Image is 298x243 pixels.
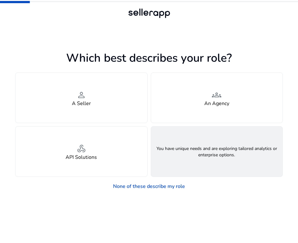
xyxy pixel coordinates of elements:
[15,51,283,65] h1: Which best describes your role?
[204,101,229,107] h4: An Agency
[15,72,148,123] button: personA Seller
[77,143,86,154] span: webhook
[151,126,283,177] button: You have unique needs and are exploring tailored analytics or enterprise options.
[151,72,283,123] button: groupsAn Agency
[15,126,148,177] button: webhookAPI Solutions
[66,154,97,160] h4: API Solutions
[108,180,190,193] a: None of these describe my role
[77,89,86,101] span: person
[212,89,221,101] span: groups
[72,101,91,107] h4: A Seller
